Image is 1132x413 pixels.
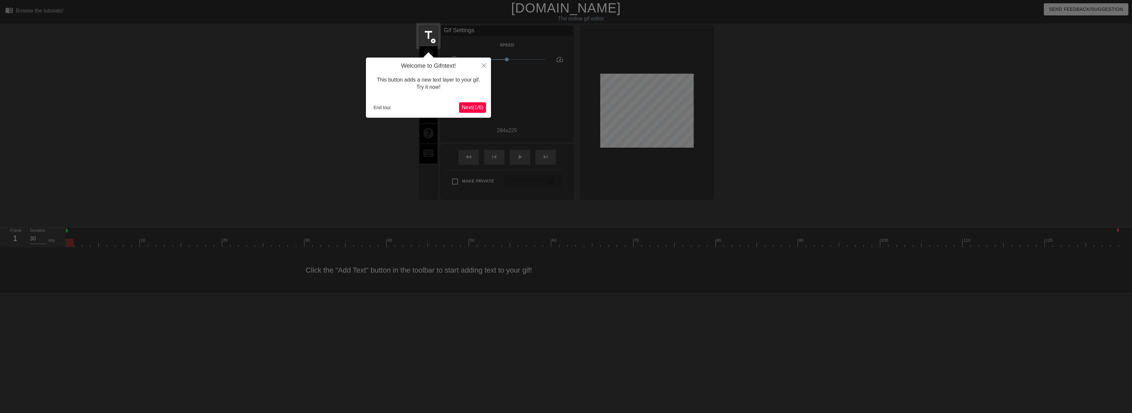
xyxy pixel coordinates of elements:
button: Next [459,102,486,113]
span: Next ( 1 / 6 ) [462,105,483,110]
h4: Welcome to Gifntext! [371,62,486,70]
button: Close [476,58,491,73]
button: End tour [371,103,394,112]
div: This button adds a new text layer to your gif. Try it now! [371,70,486,98]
